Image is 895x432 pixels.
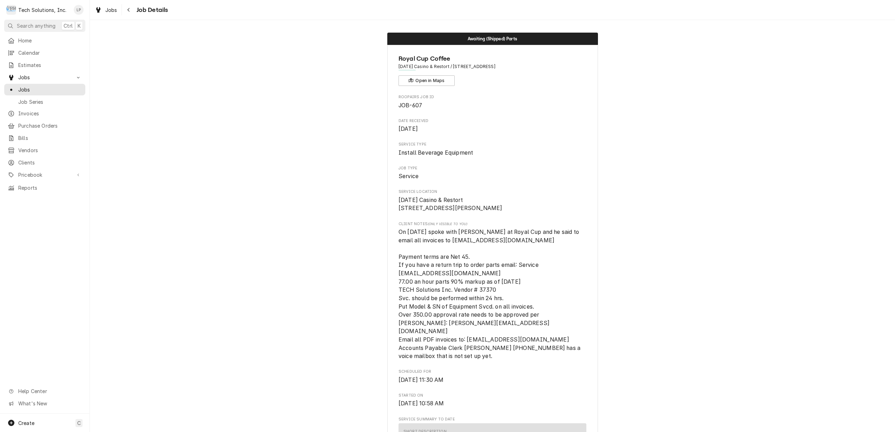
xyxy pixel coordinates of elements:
[74,5,84,15] div: LP
[399,94,586,100] span: Roopairs Job ID
[77,419,81,427] span: C
[18,98,82,106] span: Job Series
[74,5,84,15] div: Lisa Paschal's Avatar
[428,222,467,226] span: (Only Visible to You)
[399,142,586,147] span: Service Type
[399,172,586,181] span: Job Type
[399,118,586,133] div: Date Received
[399,142,586,157] div: Service Type
[18,134,82,142] span: Bills
[399,173,419,180] span: Service
[399,393,586,398] span: Started On
[4,47,85,59] a: Calendar
[399,126,418,132] span: [DATE]
[399,166,586,171] span: Job Type
[399,189,586,195] span: Service Location
[399,369,586,374] span: Scheduled For
[18,147,82,154] span: Vendors
[4,84,85,95] a: Jobs
[399,417,586,422] span: Service Summary To Date
[399,118,586,124] span: Date Received
[18,74,71,81] span: Jobs
[399,149,586,157] span: Service Type
[18,159,82,166] span: Clients
[399,149,473,156] span: Install Beverage Equipment
[4,35,85,46] a: Home
[399,221,586,227] span: Client Notes
[399,125,586,133] span: Date Received
[18,171,71,178] span: Pricebook
[6,5,16,15] div: Tech Solutions, Inc.'s Avatar
[4,398,85,409] a: Go to What's New
[4,182,85,194] a: Reports
[17,22,55,29] span: Search anything
[4,169,85,181] a: Go to Pricebook
[399,196,586,212] span: Service Location
[18,420,34,426] span: Create
[18,387,81,395] span: Help Center
[399,197,502,212] span: [DATE] Casino & Restort [STREET_ADDRESS][PERSON_NAME]
[399,189,586,212] div: Service Location
[18,61,82,69] span: Estimates
[399,102,422,109] span: JOB-607
[4,157,85,168] a: Clients
[399,166,586,181] div: Job Type
[4,72,85,83] a: Go to Jobs
[123,4,134,15] button: Navigate back
[4,144,85,156] a: Vendors
[399,63,586,70] span: Address
[399,393,586,408] div: Started On
[399,369,586,384] div: Scheduled For
[468,36,517,41] span: Awaiting (Shipped) Parts
[134,5,168,15] span: Job Details
[4,20,85,32] button: Search anythingCtrlK
[64,22,73,29] span: Ctrl
[387,33,598,45] div: Status
[4,132,85,144] a: Bills
[18,400,81,407] span: What's New
[399,101,586,110] span: Roopairs Job ID
[4,59,85,71] a: Estimates
[399,94,586,109] div: Roopairs Job ID
[18,110,82,117] span: Invoices
[18,86,82,93] span: Jobs
[399,377,443,383] span: [DATE] 11:30 AM
[399,400,444,407] span: [DATE] 10:58 AM
[18,49,82,56] span: Calendar
[4,96,85,108] a: Job Series
[92,4,120,16] a: Jobs
[18,184,82,191] span: Reports
[399,399,586,408] span: Started On
[105,6,117,14] span: Jobs
[399,54,586,86] div: Client Information
[399,376,586,384] span: Scheduled For
[399,229,582,359] span: On [DATE] spoke with [PERSON_NAME] at Royal Cup and he said to email all invoices to [EMAIL_ADDRE...
[78,22,81,29] span: K
[399,75,455,86] button: Open in Maps
[18,122,82,129] span: Purchase Orders
[4,120,85,131] a: Purchase Orders
[399,228,586,360] span: [object Object]
[4,385,85,397] a: Go to Help Center
[18,6,66,14] div: Tech Solutions, Inc.
[399,54,586,63] span: Name
[4,108,85,119] a: Invoices
[18,37,82,44] span: Home
[6,5,16,15] div: T
[399,221,586,360] div: [object Object]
